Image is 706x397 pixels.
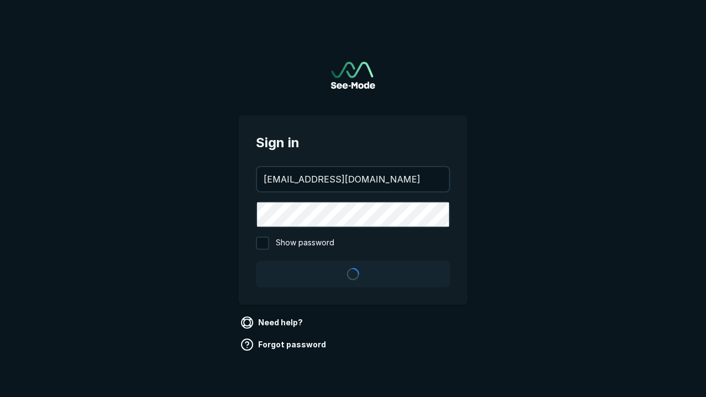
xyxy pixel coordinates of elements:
a: Need help? [238,314,307,331]
input: your@email.com [257,167,449,191]
a: Forgot password [238,336,330,353]
img: See-Mode Logo [331,62,375,89]
a: Go to sign in [331,62,375,89]
span: Sign in [256,133,450,153]
span: Show password [276,237,334,250]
